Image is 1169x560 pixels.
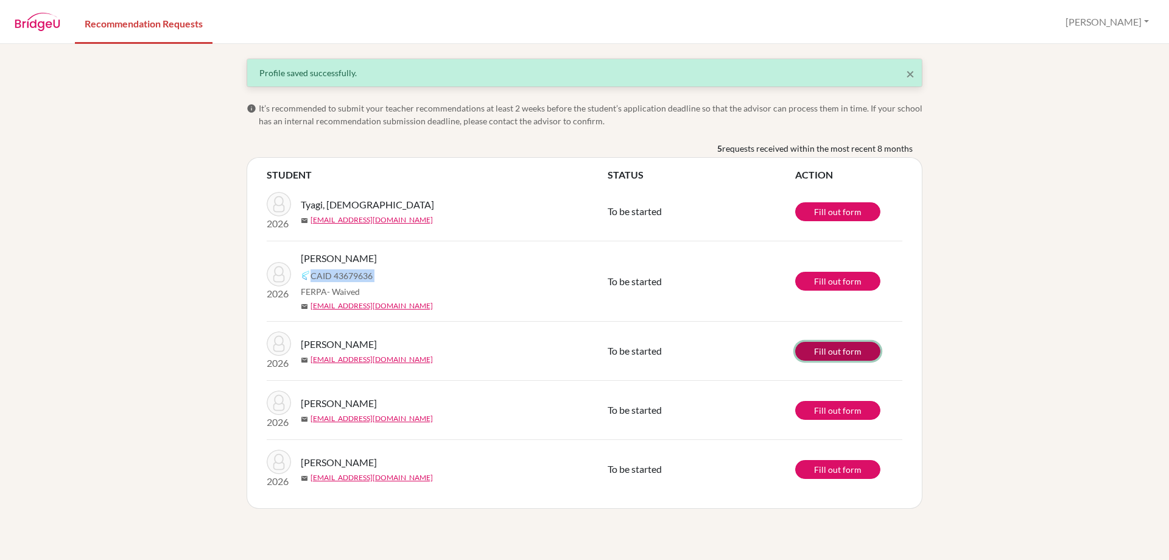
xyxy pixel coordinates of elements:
span: To be started [608,345,662,356]
p: 2026 [267,474,291,489]
span: To be started [608,404,662,416]
span: FERPA [301,285,360,298]
span: mail [301,217,308,224]
a: [EMAIL_ADDRESS][DOMAIN_NAME] [311,413,433,424]
span: [PERSON_NAME] [301,337,377,352]
p: 2026 [267,216,291,231]
th: STUDENT [267,168,608,182]
button: [PERSON_NAME] [1060,10,1154,34]
span: Tyagi, [DEMOGRAPHIC_DATA] [301,197,434,212]
a: Fill out form [795,342,880,361]
th: ACTION [795,168,902,182]
a: Fill out form [795,460,880,479]
span: [PERSON_NAME] [301,251,377,266]
span: To be started [608,275,662,287]
button: Close [906,66,914,81]
img: Aschenbrenner, Luise [267,262,291,286]
span: mail [301,356,308,364]
span: CAID 43679636 [311,269,373,282]
p: 2026 [267,415,291,430]
span: mail [301,303,308,310]
span: requests received within the most recent 8 months [722,142,913,155]
span: To be started [608,205,662,217]
span: [PERSON_NAME] [301,396,377,411]
b: 5 [717,142,722,155]
div: Profile saved successfully. [259,66,910,79]
a: Fill out form [795,272,880,291]
img: Diab, Karim [267,450,291,474]
span: It’s recommended to submit your teacher recommendations at least 2 weeks before the student’s app... [259,102,922,127]
th: STATUS [608,168,795,182]
span: To be started [608,463,662,475]
span: mail [301,416,308,423]
a: [EMAIL_ADDRESS][DOMAIN_NAME] [311,472,433,483]
img: Diab, Karim [267,391,291,415]
p: 2026 [267,286,291,301]
a: [EMAIL_ADDRESS][DOMAIN_NAME] [311,354,433,365]
a: [EMAIL_ADDRESS][DOMAIN_NAME] [311,214,433,225]
img: Zaitman, Alon [267,331,291,356]
span: - Waived [327,286,360,297]
span: [PERSON_NAME] [301,455,377,470]
a: Recommendation Requests [75,2,212,44]
span: × [906,65,914,82]
img: Tyagi, Advaita [267,192,291,216]
img: BridgeU logo [15,13,60,31]
a: [EMAIL_ADDRESS][DOMAIN_NAME] [311,300,433,311]
a: Fill out form [795,401,880,420]
a: Fill out form [795,202,880,221]
span: mail [301,475,308,482]
p: 2026 [267,356,291,370]
span: info [247,104,256,113]
img: Common App logo [301,271,311,280]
